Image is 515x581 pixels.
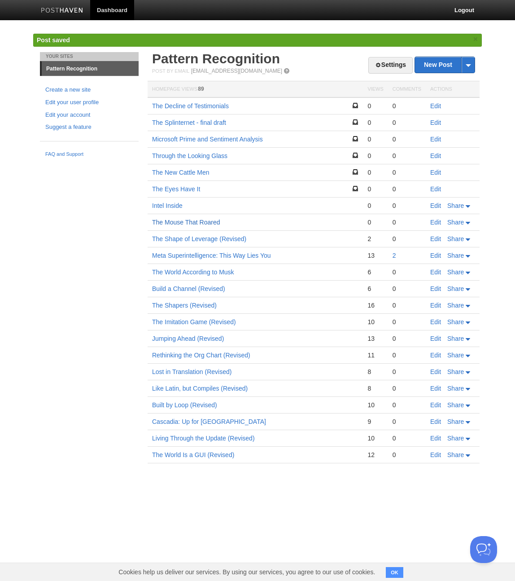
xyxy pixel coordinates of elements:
a: Edit [430,252,441,259]
span: Share [447,401,464,409]
th: Homepage Views [148,81,363,98]
img: Posthaven-bar [41,8,83,14]
th: Comments [388,81,426,98]
th: Views [363,81,388,98]
a: Create a new site [45,85,133,95]
span: Share [447,285,464,292]
div: 0 [367,102,383,110]
div: 0 [393,351,421,359]
a: Built by Loop (Revised) [152,401,217,409]
span: Share [447,368,464,375]
div: 8 [367,368,383,376]
a: Pattern Recognition [152,51,280,66]
a: Edit [430,152,441,159]
span: Share [447,252,464,259]
div: 13 [367,251,383,260]
div: 0 [393,185,421,193]
a: Cascadia: Up for [GEOGRAPHIC_DATA] [152,418,266,425]
div: 6 [367,268,383,276]
a: The Splinternet - final draft [152,119,226,126]
a: Edit your account [45,110,133,120]
a: Edit [430,352,441,359]
a: The Shapers (Revised) [152,302,217,309]
th: Actions [426,81,480,98]
div: 0 [393,119,421,127]
span: 89 [198,86,204,92]
a: Settings [368,57,413,74]
div: 0 [393,368,421,376]
a: Like Latin, but Compiles (Revised) [152,385,248,392]
div: 0 [367,119,383,127]
div: 12 [367,451,383,459]
span: Post by Email [152,68,189,74]
div: 0 [393,285,421,293]
div: 0 [393,218,421,226]
div: 0 [393,335,421,343]
a: Edit [430,385,441,392]
span: Share [447,302,464,309]
a: Pattern Recognition [42,62,139,76]
a: Edit [430,119,441,126]
a: The Shape of Leverage (Revised) [152,235,246,242]
span: Share [447,235,464,242]
a: The Mouse That Roared [152,219,220,226]
div: 0 [367,135,383,143]
div: 0 [393,152,421,160]
div: 0 [393,434,421,442]
a: Lost in Translation (Revised) [152,368,231,375]
div: 0 [393,102,421,110]
a: The Decline of Testimonials [152,102,229,110]
span: Share [447,318,464,326]
a: Edit [430,268,441,276]
div: 0 [367,152,383,160]
span: Share [447,219,464,226]
span: Share [447,418,464,425]
div: 0 [393,135,421,143]
div: 0 [393,418,421,426]
a: Microsoft Prime and Sentiment Analysis [152,136,263,143]
span: Share [447,435,464,442]
a: Edit [430,102,441,110]
div: 10 [367,318,383,326]
a: Jumping Ahead (Revised) [152,335,224,342]
div: 0 [393,384,421,392]
a: Through the Looking Glass [152,152,227,159]
span: Share [447,335,464,342]
a: Edit [430,235,441,242]
div: 0 [393,318,421,326]
a: Edit [430,418,441,425]
button: OK [386,567,403,578]
div: 0 [393,301,421,309]
a: Edit [430,285,441,292]
span: Share [447,451,464,458]
div: 0 [393,268,421,276]
a: Meta Superintelligence: This Way Lies You [152,252,271,259]
div: 0 [393,235,421,243]
div: 11 [367,351,383,359]
a: The World According to Musk [152,268,234,276]
a: Edit [430,451,441,458]
div: 2 [367,235,383,243]
a: Intel Inside [152,202,183,209]
div: 10 [367,401,383,409]
a: Edit [430,219,441,226]
span: Share [447,352,464,359]
iframe: Help Scout Beacon - Open [470,536,497,563]
a: [EMAIL_ADDRESS][DOMAIN_NAME] [191,68,282,74]
span: Post saved [37,36,70,44]
a: Edit [430,401,441,409]
a: The World Is a GUI (Revised) [152,451,234,458]
div: 16 [367,301,383,309]
a: The Imitation Game (Revised) [152,318,236,326]
li: Your Sites [40,52,139,61]
div: 0 [367,218,383,226]
div: 0 [367,202,383,210]
a: Edit [430,318,441,326]
a: Edit [430,335,441,342]
div: 9 [367,418,383,426]
a: Living Through the Update (Revised) [152,435,255,442]
a: Edit [430,368,441,375]
a: The Eyes Have It [152,185,200,193]
div: 13 [367,335,383,343]
a: 2 [393,252,396,259]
